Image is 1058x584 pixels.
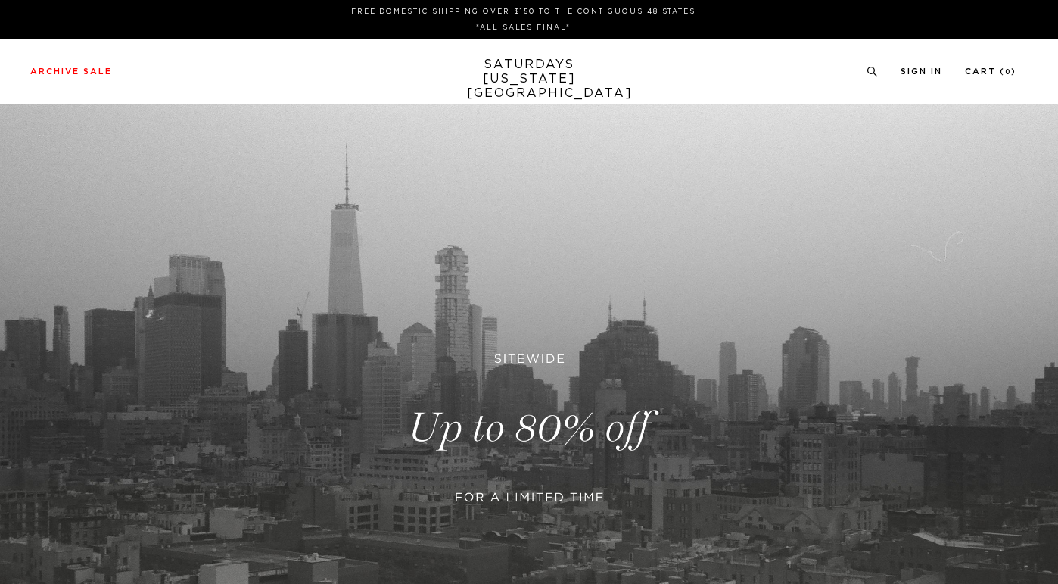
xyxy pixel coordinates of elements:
[965,67,1016,76] a: Cart (0)
[467,58,592,101] a: SATURDAYS[US_STATE][GEOGRAPHIC_DATA]
[36,22,1010,33] p: *ALL SALES FINAL*
[36,6,1010,17] p: FREE DOMESTIC SHIPPING OVER $150 TO THE CONTIGUOUS 48 STATES
[901,67,942,76] a: Sign In
[1005,69,1011,76] small: 0
[30,67,112,76] a: Archive Sale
